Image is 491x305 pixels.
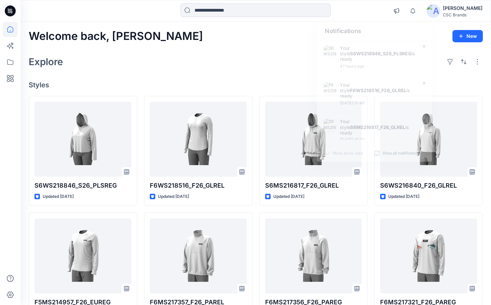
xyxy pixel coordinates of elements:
[150,102,247,177] a: F6WS218516_F26_GLREL
[443,4,482,12] div: [PERSON_NAME]
[323,82,337,95] img: F6WS218516_F26_GLREL_VP1
[265,218,362,293] a: F6MS217356_F26_PAREG
[29,81,483,89] h4: Styles
[452,30,483,42] button: New
[340,64,416,68] div: Thursday, September 25, 2025 17:33
[43,193,74,200] p: Updated [DATE]
[340,45,416,62] div: Your style is ready
[340,101,416,105] div: Tuesday, September 23, 2025 17:46
[388,193,419,200] p: Updated [DATE]
[350,51,411,56] strong: S6WS218846_S26_PLSREG
[29,30,203,43] h2: Welcome back, [PERSON_NAME]
[273,193,304,200] p: Updated [DATE]
[150,218,247,293] a: F6MS217357_F26_PAREL
[443,12,482,17] div: CSC Brands
[382,150,422,156] p: View all notifications
[350,124,405,130] strong: S6MS216817_F26_GLREL
[340,119,416,135] div: Your style is ready
[265,181,362,190] p: S6MS216817_F26_GLREL
[34,181,131,190] p: S6WS218846_S26_PLSREG
[158,193,189,200] p: Updated [DATE]
[323,45,337,58] img: S6WS218846_S26_PLSREG_VP1
[150,181,247,190] p: F6WS218516_F26_GLREL
[350,87,406,93] strong: F6WS218516_F26_GLREL
[340,82,416,99] div: Your style is ready
[317,21,432,41] div: Notifications
[265,102,362,177] a: S6MS216817_F26_GLREL
[333,150,363,156] p: Mark all as read
[323,119,337,132] img: S6MS216817_F26_GLREL_VP1
[380,218,477,293] a: F6MS217321_F26_PAREG
[340,137,416,142] div: Tuesday, September 23, 2025 16:04
[427,4,440,18] img: avatar
[380,181,477,190] p: S6WS216840_F26_GLREL
[29,56,63,67] h2: Explore
[34,218,131,293] a: F5MS214957_F26_EUREG
[34,102,131,177] a: S6WS218846_S26_PLSREG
